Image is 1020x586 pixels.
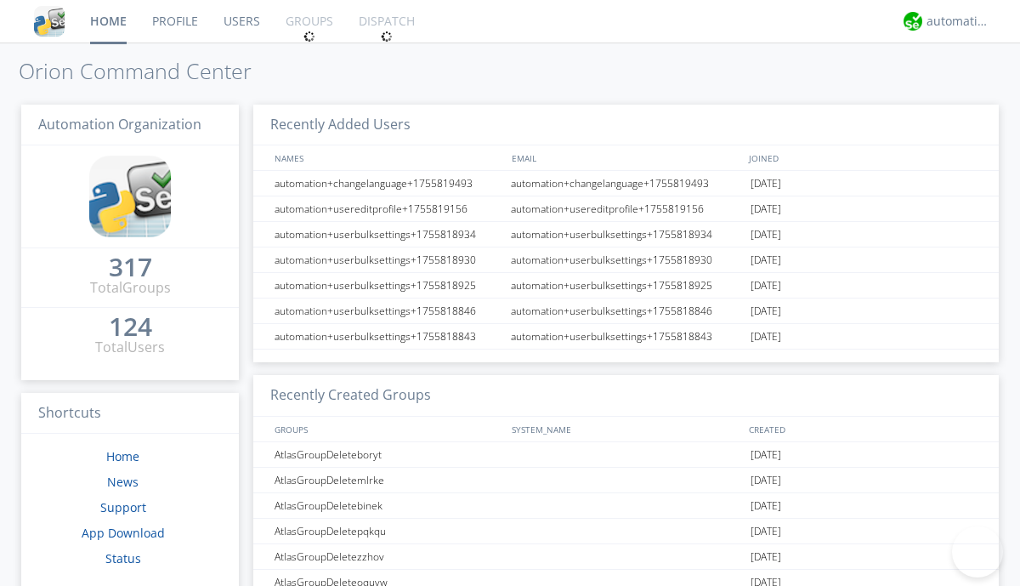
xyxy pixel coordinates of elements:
[507,145,745,170] div: EMAIL
[107,474,139,490] a: News
[751,222,781,247] span: [DATE]
[253,105,999,146] h3: Recently Added Users
[507,222,746,247] div: automation+userbulksettings+1755818934
[21,393,239,435] h3: Shortcuts
[105,550,141,566] a: Status
[751,493,781,519] span: [DATE]
[751,299,781,324] span: [DATE]
[270,417,503,441] div: GROUPS
[95,338,165,357] div: Total Users
[82,525,165,541] a: App Download
[106,448,139,464] a: Home
[270,468,506,492] div: AtlasGroupDeletemlrke
[270,247,506,272] div: automation+userbulksettings+1755818930
[507,196,746,221] div: automation+usereditprofile+1755819156
[751,247,781,273] span: [DATE]
[507,247,746,272] div: automation+userbulksettings+1755818930
[89,156,171,237] img: cddb5a64eb264b2086981ab96f4c1ba7
[253,544,999,570] a: AtlasGroupDeletezzhov[DATE]
[751,273,781,299] span: [DATE]
[270,324,506,349] div: automation+userbulksettings+1755818843
[904,12,922,31] img: d2d01cd9b4174d08988066c6d424eccd
[751,171,781,196] span: [DATE]
[381,31,393,43] img: spin.svg
[38,115,201,134] span: Automation Organization
[926,13,990,30] div: automation+atlas
[507,299,746,323] div: automation+userbulksettings+1755818846
[109,318,152,335] div: 124
[109,259,152,278] a: 317
[34,6,65,37] img: cddb5a64eb264b2086981ab96f4c1ba7
[253,171,999,196] a: automation+changelanguage+1755819493automation+changelanguage+1755819493[DATE]
[270,273,506,298] div: automation+userbulksettings+1755818925
[270,171,506,196] div: automation+changelanguage+1755819493
[751,442,781,468] span: [DATE]
[751,468,781,493] span: [DATE]
[253,493,999,519] a: AtlasGroupDeletebinek[DATE]
[745,417,983,441] div: CREATED
[952,526,1003,577] iframe: Toggle Customer Support
[90,278,171,298] div: Total Groups
[109,318,152,338] a: 124
[745,145,983,170] div: JOINED
[270,222,506,247] div: automation+userbulksettings+1755818934
[751,196,781,222] span: [DATE]
[751,544,781,570] span: [DATE]
[253,299,999,324] a: automation+userbulksettings+1755818846automation+userbulksettings+1755818846[DATE]
[253,273,999,299] a: automation+userbulksettings+1755818925automation+userbulksettings+1755818925[DATE]
[253,468,999,493] a: AtlasGroupDeletemlrke[DATE]
[253,222,999,247] a: automation+userbulksettings+1755818934automation+userbulksettings+1755818934[DATE]
[507,324,746,349] div: automation+userbulksettings+1755818843
[270,196,506,221] div: automation+usereditprofile+1755819156
[270,493,506,518] div: AtlasGroupDeletebinek
[270,442,506,467] div: AtlasGroupDeleteboryt
[253,375,999,417] h3: Recently Created Groups
[270,544,506,569] div: AtlasGroupDeletezzhov
[100,499,146,515] a: Support
[507,417,745,441] div: SYSTEM_NAME
[751,519,781,544] span: [DATE]
[270,145,503,170] div: NAMES
[253,442,999,468] a: AtlasGroupDeleteboryt[DATE]
[751,324,781,350] span: [DATE]
[270,519,506,543] div: AtlasGroupDeletepqkqu
[270,299,506,323] div: automation+userbulksettings+1755818846
[253,519,999,544] a: AtlasGroupDeletepqkqu[DATE]
[303,31,315,43] img: spin.svg
[507,273,746,298] div: automation+userbulksettings+1755818925
[253,196,999,222] a: automation+usereditprofile+1755819156automation+usereditprofile+1755819156[DATE]
[253,247,999,273] a: automation+userbulksettings+1755818930automation+userbulksettings+1755818930[DATE]
[507,171,746,196] div: automation+changelanguage+1755819493
[253,324,999,350] a: automation+userbulksettings+1755818843automation+userbulksettings+1755818843[DATE]
[109,259,152,276] div: 317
